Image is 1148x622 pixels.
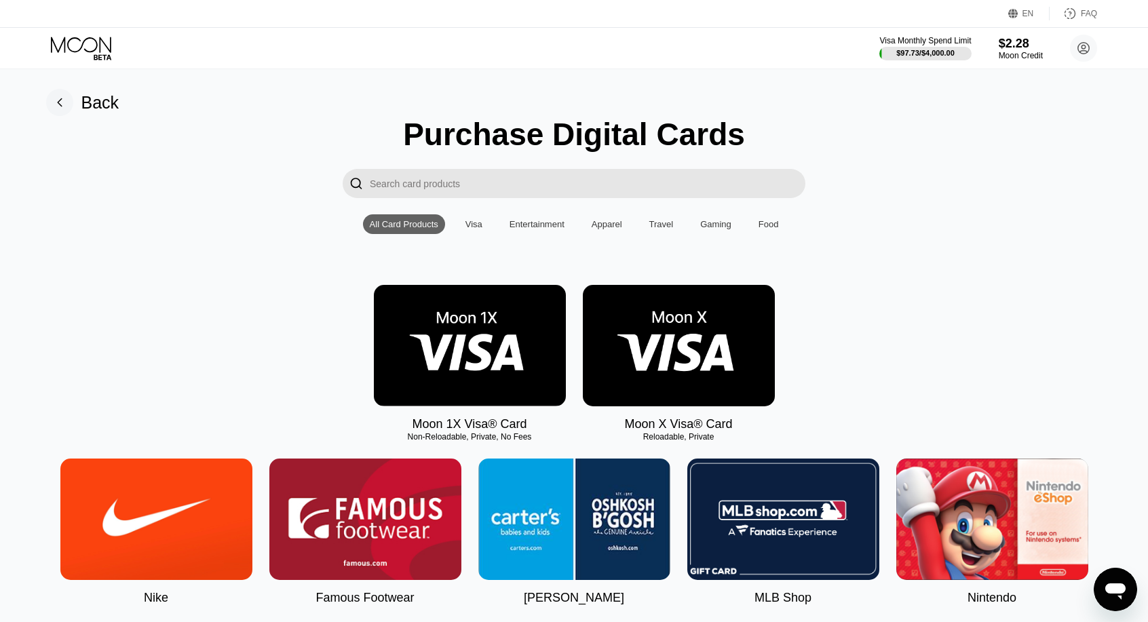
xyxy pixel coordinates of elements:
div: Moon 1X Visa® Card [412,417,527,431]
div:  [343,169,370,198]
div: Entertainment [510,219,565,229]
div: $2.28 [999,37,1043,51]
div: Entertainment [503,214,571,234]
div: Moon X Visa® Card [624,417,732,431]
div: Travel [643,214,681,234]
div: Moon Credit [999,51,1043,60]
div: Back [46,89,119,116]
div: Gaming [700,219,731,229]
div: Visa Monthly Spend Limit [879,36,971,45]
div: Purchase Digital Cards [403,116,745,153]
div: Food [759,219,779,229]
div: Travel [649,219,674,229]
div: FAQ [1050,7,1097,20]
div: All Card Products [363,214,445,234]
div: MLB Shop [754,591,811,605]
div: EN [1008,7,1050,20]
div: Reloadable, Private [583,432,775,442]
div: Gaming [693,214,738,234]
div: Nike [144,591,168,605]
div: Apparel [585,214,629,234]
div: Back [81,93,119,113]
div: Visa Monthly Spend Limit$97.73/$4,000.00 [879,36,971,60]
div: Non-Reloadable, Private, No Fees [374,432,566,442]
input: Search card products [370,169,805,198]
div:  [349,176,363,191]
div: Visa [459,214,489,234]
div: [PERSON_NAME] [524,591,624,605]
div: Visa [465,219,482,229]
div: $2.28Moon Credit [999,37,1043,60]
div: Food [752,214,786,234]
div: $97.73 / $4,000.00 [896,49,955,57]
div: Apparel [592,219,622,229]
div: Famous Footwear [315,591,414,605]
div: EN [1022,9,1034,18]
div: All Card Products [370,219,438,229]
iframe: Bouton de lancement de la fenêtre de messagerie [1094,568,1137,611]
div: FAQ [1081,9,1097,18]
div: Nintendo [968,591,1016,605]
